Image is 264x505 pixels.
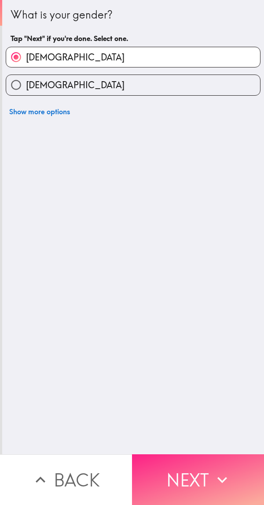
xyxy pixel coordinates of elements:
[6,103,73,120] button: Show more options
[6,75,260,95] button: [DEMOGRAPHIC_DATA]
[26,79,125,91] span: [DEMOGRAPHIC_DATA]
[11,7,256,22] div: What is your gender?
[26,51,125,64] span: [DEMOGRAPHIC_DATA]
[6,47,260,67] button: [DEMOGRAPHIC_DATA]
[11,34,256,43] h6: Tap "Next" if you're done. Select one.
[132,454,264,505] button: Next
